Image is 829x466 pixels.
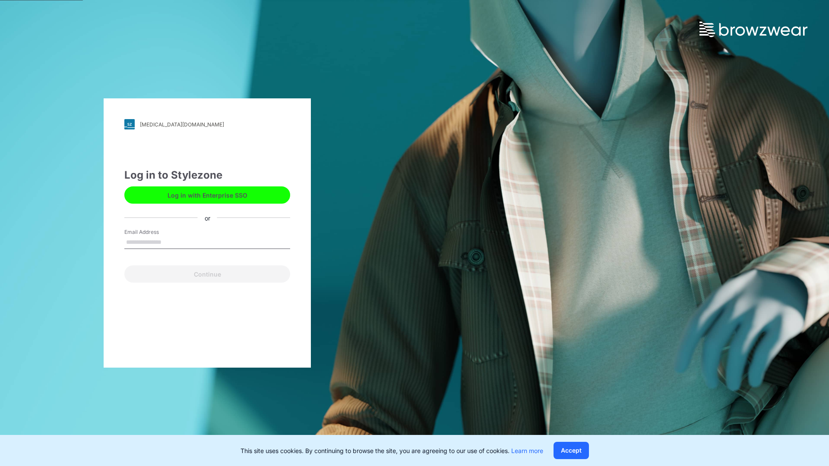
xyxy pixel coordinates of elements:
[511,447,543,454] a: Learn more
[198,213,217,222] div: or
[124,186,290,204] button: Log in with Enterprise SSO
[124,119,290,129] a: [MEDICAL_DATA][DOMAIN_NAME]
[240,446,543,455] p: This site uses cookies. By continuing to browse the site, you are agreeing to our use of cookies.
[124,167,290,183] div: Log in to Stylezone
[124,119,135,129] img: svg+xml;base64,PHN2ZyB3aWR0aD0iMjgiIGhlaWdodD0iMjgiIHZpZXdCb3g9IjAgMCAyOCAyOCIgZmlsbD0ibm9uZSIgeG...
[554,442,589,459] button: Accept
[124,228,185,236] label: Email Address
[699,22,807,37] img: browzwear-logo.73288ffb.svg
[140,121,224,128] div: [MEDICAL_DATA][DOMAIN_NAME]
